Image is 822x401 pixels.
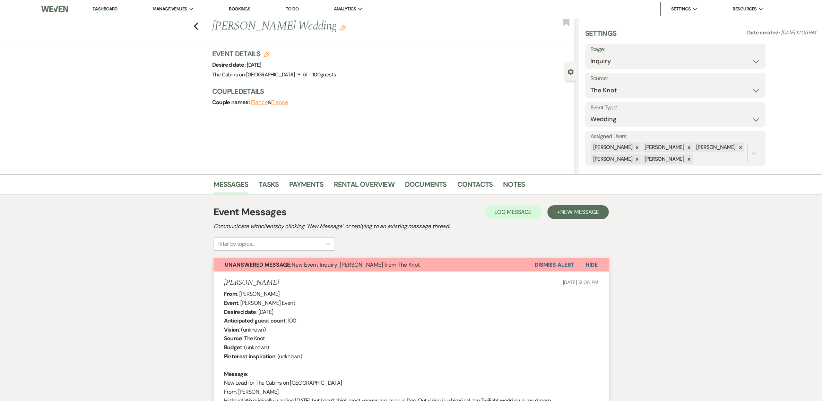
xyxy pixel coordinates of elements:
[568,68,574,75] button: Close lead details
[224,335,242,342] b: Source
[590,132,760,142] label: Assigned Users:
[259,179,279,194] a: Tasks
[214,205,287,219] h1: Event Messages
[560,208,599,216] span: New Message
[224,326,239,333] b: Vision
[224,299,239,307] b: Event
[224,308,256,316] b: Desired date
[229,6,250,12] a: Bookings
[535,258,574,271] button: Dismiss Alert
[303,71,336,78] span: 51 - 100 guests
[212,61,247,68] span: Desired date:
[591,154,634,164] div: [PERSON_NAME]
[93,6,118,12] a: Dashboard
[694,142,737,152] div: [PERSON_NAME]
[733,6,756,12] span: Resources
[271,100,288,105] button: Fiance
[224,353,276,360] b: Pinterest inspiration
[586,261,598,268] span: Hide
[286,6,298,12] a: To Do
[289,179,323,194] a: Payments
[247,61,261,68] span: [DATE]
[485,205,541,219] button: Log Message
[41,2,68,16] img: Weven Logo
[547,205,608,219] button: +New Message
[212,49,336,59] h3: Event Details
[503,179,525,194] a: Notes
[224,278,279,287] h5: [PERSON_NAME]
[671,6,691,12] span: Settings
[225,261,292,268] strong: Unanswered Message:
[251,100,268,105] button: Fiance
[590,74,760,84] label: Source:
[224,344,242,351] b: Budget
[212,18,500,35] h1: [PERSON_NAME] Wedding
[214,179,249,194] a: Messages
[563,279,598,285] span: [DATE] 12:05 PM
[781,29,816,36] span: [DATE] 12:05 PM
[214,222,609,231] h2: Communicate with clients by clicking "New Message" or replying to an existing message thread.
[334,179,395,194] a: Rental Overview
[642,154,685,164] div: [PERSON_NAME]
[334,6,356,12] span: Analytics
[590,44,760,55] label: Stage:
[585,28,617,44] h3: Settings
[214,258,535,271] button: Unanswered Message:New Event Inquiry: [PERSON_NAME] from The Knot
[224,290,237,298] b: From
[212,86,569,96] h3: Couple Details
[212,71,295,78] span: The Cabins on [GEOGRAPHIC_DATA]
[153,6,187,12] span: Manage Venues
[591,142,634,152] div: [PERSON_NAME]
[590,103,760,113] label: Event Type:
[494,208,531,216] span: Log Message
[224,370,247,378] b: Message
[642,142,685,152] div: [PERSON_NAME]
[224,317,286,324] b: Anticipated guest count
[225,261,420,268] span: New Event Inquiry: [PERSON_NAME] from The Knot
[574,258,609,271] button: Hide
[251,99,288,106] span: &
[405,179,447,194] a: Documents
[457,179,493,194] a: Contacts
[212,99,251,106] span: Couple names:
[217,240,254,248] div: Filter by topics...
[340,24,346,31] button: Edit
[747,29,781,36] span: Date created:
